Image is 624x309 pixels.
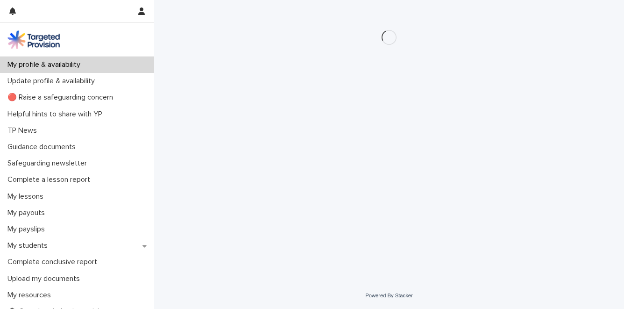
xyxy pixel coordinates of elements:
[4,159,94,168] p: Safeguarding newsletter
[4,110,110,119] p: Helpful hints to share with YP
[4,93,121,102] p: 🔴 Raise a safeguarding concern
[4,241,55,250] p: My students
[4,225,52,234] p: My payslips
[4,258,105,266] p: Complete conclusive report
[365,293,412,298] a: Powered By Stacker
[4,175,98,184] p: Complete a lesson report
[4,274,87,283] p: Upload my documents
[4,60,88,69] p: My profile & availability
[7,30,60,49] img: M5nRWzHhSzIhMunXDL62
[4,192,51,201] p: My lessons
[4,291,58,300] p: My resources
[4,143,83,151] p: Guidance documents
[4,126,44,135] p: TP News
[4,77,102,86] p: Update profile & availability
[4,208,52,217] p: My payouts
